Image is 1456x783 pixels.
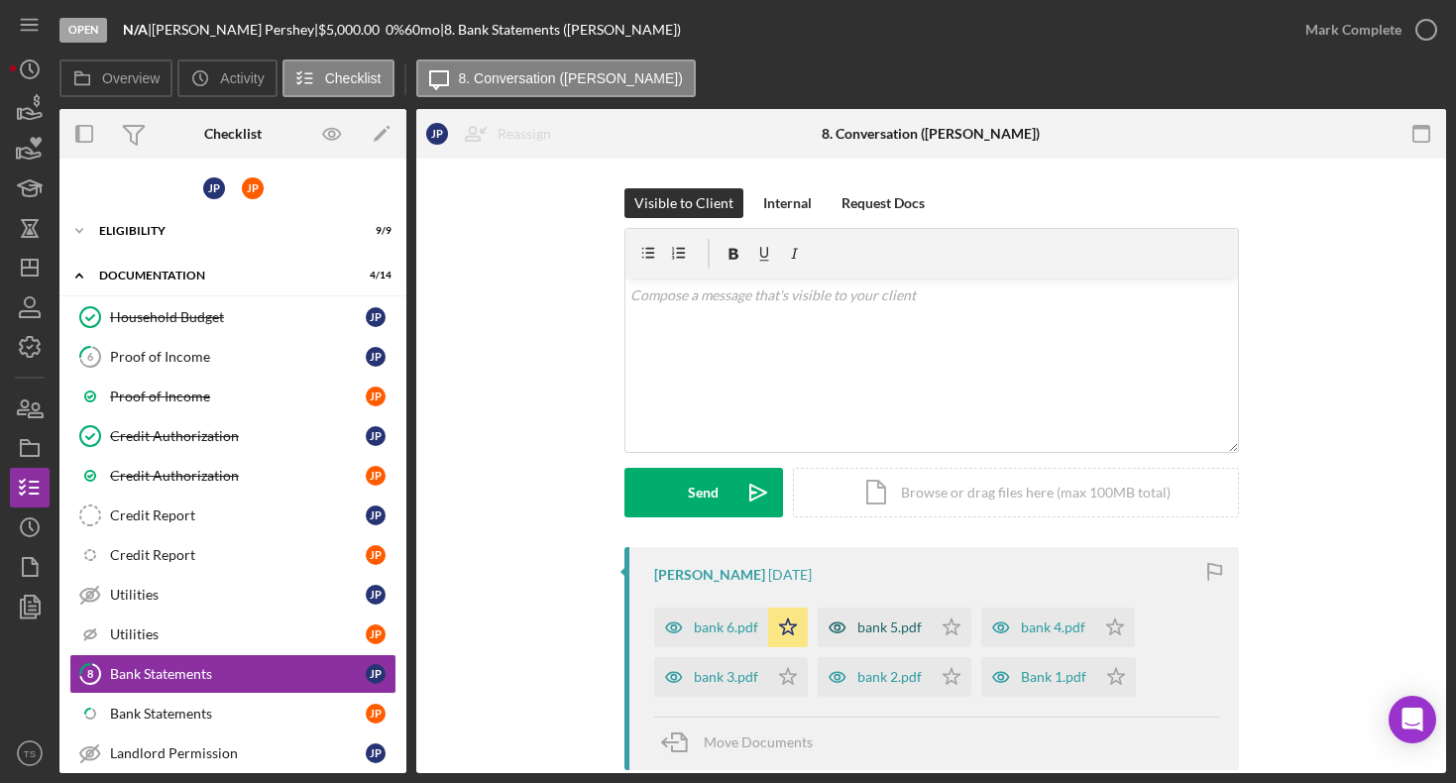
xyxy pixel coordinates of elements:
button: Activity [177,59,277,97]
label: Activity [220,70,264,86]
div: Credit Authorization [110,428,366,444]
button: bank 6.pdf [654,608,808,647]
div: Household Budget [110,309,366,325]
div: J P [366,545,386,565]
div: J P [366,307,386,327]
div: Checklist [204,126,262,142]
div: Credit Authorization [110,468,366,484]
div: | 8. Bank Statements ([PERSON_NAME]) [440,22,681,38]
button: JPReassign [416,114,571,154]
button: bank 2.pdf [818,657,971,697]
div: ELIGIBILITY [99,225,342,237]
div: J P [242,177,264,199]
div: Open Intercom Messenger [1389,696,1436,743]
button: Bank 1.pdf [981,657,1136,697]
div: Credit Report [110,507,366,523]
div: Proof of Income [110,349,366,365]
div: J P [366,426,386,446]
tspan: 8 [87,667,93,680]
a: Credit ReportJP [69,496,396,535]
div: 4 / 14 [356,270,392,281]
div: Visible to Client [634,188,733,218]
time: 2025-07-07 12:49 [768,567,812,583]
div: bank 4.pdf [1021,619,1085,635]
label: 8. Conversation ([PERSON_NAME]) [459,70,683,86]
div: bank 5.pdf [857,619,922,635]
a: 6Proof of IncomeJP [69,337,396,377]
div: J P [366,704,386,724]
div: Internal [763,188,812,218]
div: Proof of Income [110,389,366,404]
div: Open [59,18,107,43]
div: J P [366,664,386,684]
div: Utilities [110,587,366,603]
div: Reassign [498,114,551,154]
div: Bank Statements [110,706,366,722]
a: UtilitiesJP [69,575,396,615]
button: Internal [753,188,822,218]
button: Checklist [282,59,394,97]
button: Mark Complete [1286,10,1446,50]
div: Landlord Permission [110,745,366,761]
div: 8. Conversation ([PERSON_NAME]) [822,126,1040,142]
div: J P [366,505,386,525]
div: Request Docs [841,188,925,218]
label: Overview [102,70,160,86]
a: 8Bank StatementsJP [69,654,396,694]
div: $5,000.00 [318,22,386,38]
div: bank 6.pdf [694,619,758,635]
label: Checklist [325,70,382,86]
div: Bank Statements [110,666,366,682]
span: Move Documents [704,733,813,750]
div: J P [203,177,225,199]
div: J P [366,624,386,644]
div: Send [688,468,719,517]
div: | [123,22,152,38]
div: [PERSON_NAME] [654,567,765,583]
text: TS [24,748,36,759]
button: Overview [59,59,172,97]
div: DOCUMENTATION [99,270,342,281]
button: TS [10,733,50,773]
div: 60 mo [404,22,440,38]
a: Household BudgetJP [69,297,396,337]
button: bank 5.pdf [818,608,971,647]
div: Mark Complete [1305,10,1401,50]
div: J P [366,466,386,486]
div: J P [366,387,386,406]
div: Utilities [110,626,366,642]
a: Credit AuthorizationJP [69,416,396,456]
button: bank 4.pdf [981,608,1135,647]
div: 0 % [386,22,404,38]
a: UtilitiesJP [69,615,396,654]
a: Credit ReportJP [69,535,396,575]
button: 8. Conversation ([PERSON_NAME]) [416,59,696,97]
tspan: 6 [87,350,94,363]
div: Bank 1.pdf [1021,669,1086,685]
button: Request Docs [832,188,935,218]
b: N/A [123,21,148,38]
div: J P [366,743,386,763]
button: Visible to Client [624,188,743,218]
div: J P [426,123,448,145]
a: Proof of IncomeJP [69,377,396,416]
button: bank 3.pdf [654,657,808,697]
a: Credit AuthorizationJP [69,456,396,496]
button: Move Documents [654,718,833,767]
div: J P [366,347,386,367]
div: J P [366,585,386,605]
div: Credit Report [110,547,366,563]
div: [PERSON_NAME] Pershey | [152,22,318,38]
div: bank 2.pdf [857,669,922,685]
a: Landlord PermissionJP [69,733,396,773]
button: Send [624,468,783,517]
div: bank 3.pdf [694,669,758,685]
div: 9 / 9 [356,225,392,237]
a: Bank StatementsJP [69,694,396,733]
